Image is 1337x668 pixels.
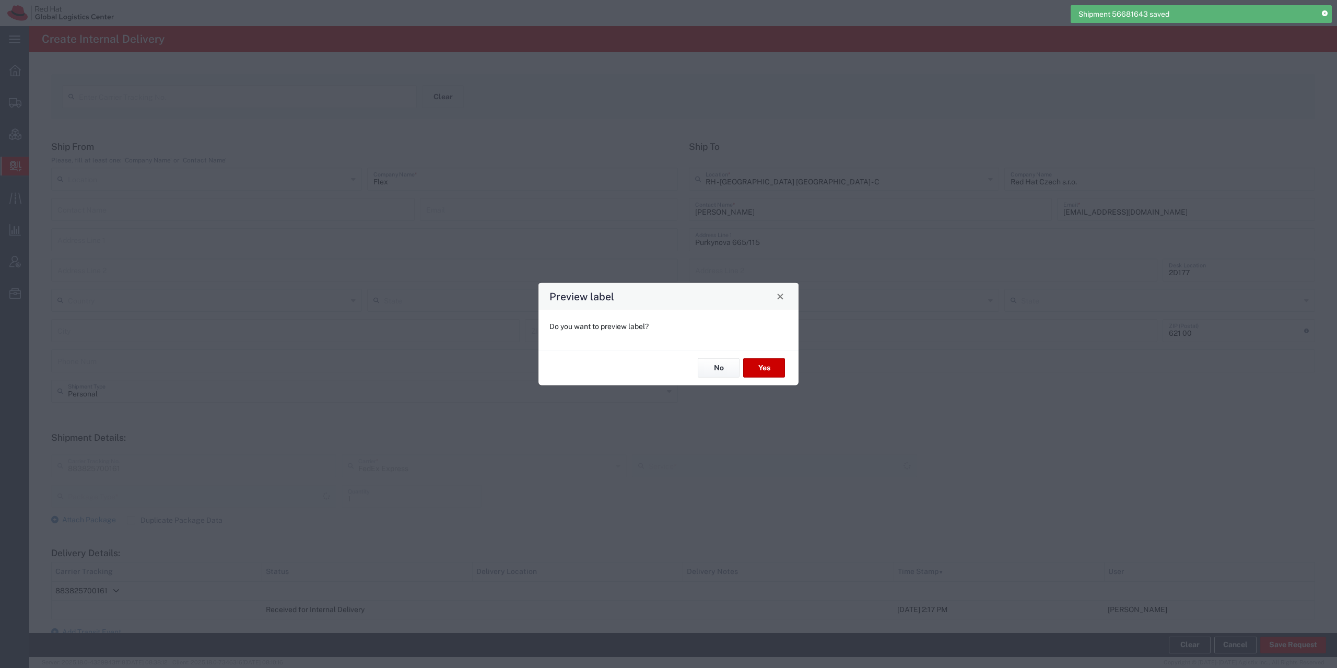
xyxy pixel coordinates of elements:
[1078,9,1169,20] span: Shipment 56681643 saved
[773,289,788,303] button: Close
[698,358,740,378] button: No
[743,358,785,378] button: Yes
[549,321,788,332] p: Do you want to preview label?
[549,289,614,304] h4: Preview label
